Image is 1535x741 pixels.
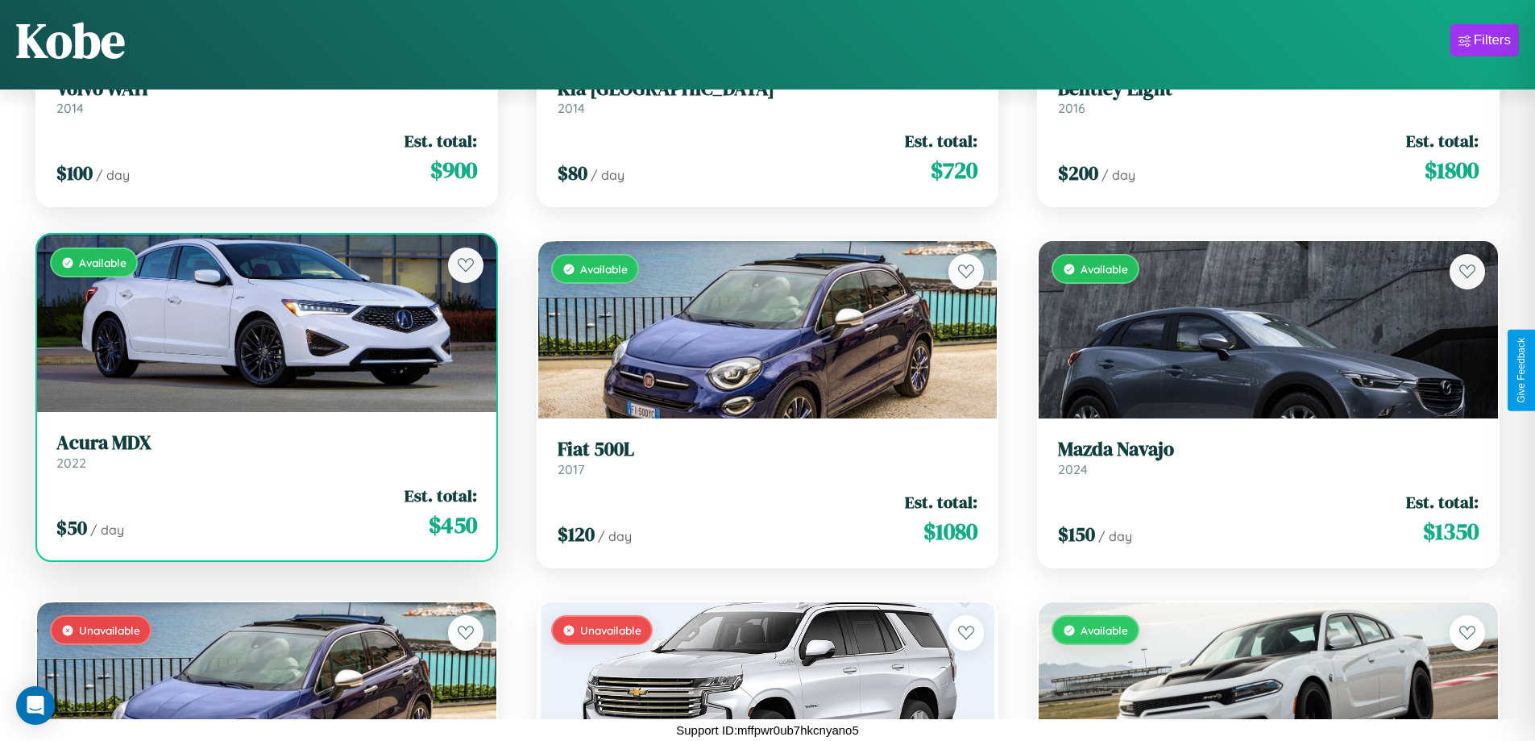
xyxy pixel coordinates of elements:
h3: Mazda Navajo [1058,438,1479,461]
span: 2016 [1058,100,1085,116]
span: $ 450 [429,509,477,541]
a: Mazda Navajo2024 [1058,438,1479,477]
p: Support ID: mffpwr0ub7hkcnyano5 [676,719,859,741]
span: $ 200 [1058,160,1098,186]
span: 2014 [56,100,84,116]
a: Kia [GEOGRAPHIC_DATA]2014 [558,77,978,117]
span: 2017 [558,461,584,477]
span: / day [1098,528,1132,544]
span: $ 900 [430,154,477,186]
h1: Kobe [16,7,125,73]
span: Unavailable [79,623,140,637]
div: Filters [1474,32,1511,48]
span: / day [96,167,130,183]
span: Est. total: [1406,490,1479,514]
a: Fiat 500L2017 [558,438,978,477]
span: Unavailable [580,623,641,637]
a: Acura MDX2022 [56,431,477,471]
span: / day [90,522,124,538]
h3: Fiat 500L [558,438,978,461]
span: $ 50 [56,514,87,541]
span: Est. total: [905,129,977,152]
span: $ 1800 [1425,154,1479,186]
span: / day [1101,167,1135,183]
span: Est. total: [404,484,477,507]
div: Give Feedback [1516,338,1527,403]
span: $ 1080 [923,515,977,547]
span: 2024 [1058,461,1088,477]
span: / day [591,167,624,183]
span: Available [580,262,628,276]
span: Available [1081,623,1128,637]
h3: Kia [GEOGRAPHIC_DATA] [558,77,978,101]
span: Available [79,256,127,269]
button: Filters [1450,24,1519,56]
span: Est. total: [905,490,977,514]
span: $ 100 [56,160,93,186]
span: $ 120 [558,521,595,547]
div: Open Intercom Messenger [16,686,55,725]
span: 2014 [558,100,585,116]
span: $ 150 [1058,521,1095,547]
span: $ 1350 [1423,515,1479,547]
span: / day [598,528,632,544]
span: Available [1081,262,1128,276]
span: $ 80 [558,160,587,186]
span: Est. total: [1406,129,1479,152]
a: Bentley Eight2016 [1058,77,1479,117]
h3: Acura MDX [56,431,477,455]
span: Est. total: [404,129,477,152]
a: Volvo WAH2014 [56,77,477,117]
span: 2022 [56,455,86,471]
span: $ 720 [931,154,977,186]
